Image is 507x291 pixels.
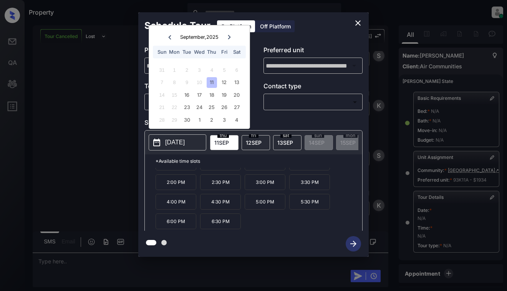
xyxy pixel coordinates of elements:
p: Contact type [263,81,363,94]
h2: Schedule Tour [138,12,217,39]
div: Not available Monday, September 15th, 2025 [169,90,179,100]
div: Not available Monday, September 8th, 2025 [169,77,179,88]
p: 4:00 PM [156,194,196,210]
div: Choose Saturday, October 4th, 2025 [232,115,242,125]
p: 5:00 PM [245,194,285,210]
div: Thu [207,47,217,57]
div: Choose Tuesday, September 16th, 2025 [182,90,192,100]
div: Mon [169,47,179,57]
div: Off Platform [256,20,295,32]
p: 6:30 PM [200,213,241,229]
div: date-select [273,135,302,150]
div: Choose Tuesday, September 30th, 2025 [182,115,192,125]
p: Preferred unit [263,45,363,58]
p: 2:30 PM [200,174,241,190]
div: Not available Monday, September 22nd, 2025 [169,102,179,112]
p: 4:30 PM [200,194,241,210]
p: 2:00 PM [156,174,196,190]
p: [DATE] [165,138,185,147]
div: Not available Thursday, September 4th, 2025 [207,65,217,75]
div: Choose Tuesday, September 23rd, 2025 [182,102,192,112]
span: sat [280,133,292,138]
p: 6:00 PM [156,213,196,229]
div: Choose Friday, October 3rd, 2025 [219,115,229,125]
div: On Platform [217,20,255,32]
p: 3:00 PM [245,174,285,190]
span: 11 SEP [214,139,229,146]
div: Not available Monday, September 1st, 2025 [169,65,179,75]
span: 12 SEP [246,139,262,146]
div: Choose Friday, September 19th, 2025 [219,90,229,100]
div: date-select [242,135,270,150]
div: Choose Friday, September 12th, 2025 [219,77,229,88]
div: Choose Thursday, September 18th, 2025 [207,90,217,100]
button: close [350,15,366,31]
div: In Person [146,96,242,108]
div: Sat [232,47,242,57]
div: Fri [219,47,229,57]
span: fri [249,133,258,138]
button: [DATE] [149,134,206,150]
div: Tue [182,47,192,57]
div: September , 2025 [180,34,219,40]
div: Not available Friday, September 5th, 2025 [219,65,229,75]
div: Choose Wednesday, September 17th, 2025 [194,90,204,100]
p: *Available time slots [156,154,362,168]
div: Choose Saturday, September 20th, 2025 [232,90,242,100]
div: Choose Thursday, September 11th, 2025 [207,77,217,88]
div: Choose Wednesday, October 1st, 2025 [194,115,204,125]
div: Wed [194,47,204,57]
div: Not available Tuesday, September 2nd, 2025 [182,65,192,75]
div: Not available Sunday, September 28th, 2025 [157,115,167,125]
span: thu [217,133,229,138]
div: Choose Wednesday, September 24th, 2025 [194,102,204,112]
button: btn-next [341,234,366,254]
div: Not available Tuesday, September 9th, 2025 [182,77,192,88]
div: Choose Thursday, September 25th, 2025 [207,102,217,112]
div: Sun [157,47,167,57]
div: Not available Sunday, August 31st, 2025 [157,65,167,75]
div: Not available Sunday, September 21st, 2025 [157,102,167,112]
div: Not available Wednesday, September 10th, 2025 [194,77,204,88]
span: 13 SEP [277,139,293,146]
div: date-select [210,135,239,150]
p: 3:30 PM [289,174,330,190]
div: Not available Monday, September 29th, 2025 [169,115,179,125]
p: 5:30 PM [289,194,330,210]
div: Not available Saturday, September 6th, 2025 [232,65,242,75]
div: Choose Thursday, October 2nd, 2025 [207,115,217,125]
div: Choose Saturday, September 13th, 2025 [232,77,242,88]
div: Not available Sunday, September 7th, 2025 [157,77,167,88]
div: Not available Sunday, September 14th, 2025 [157,90,167,100]
div: Choose Friday, September 26th, 2025 [219,102,229,112]
div: month 2025-09 [151,64,247,126]
p: Preferred community [144,45,244,58]
div: Choose Saturday, September 27th, 2025 [232,102,242,112]
p: Select slot [144,118,363,130]
p: Tour type [144,81,244,94]
div: Not available Wednesday, September 3rd, 2025 [194,65,204,75]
